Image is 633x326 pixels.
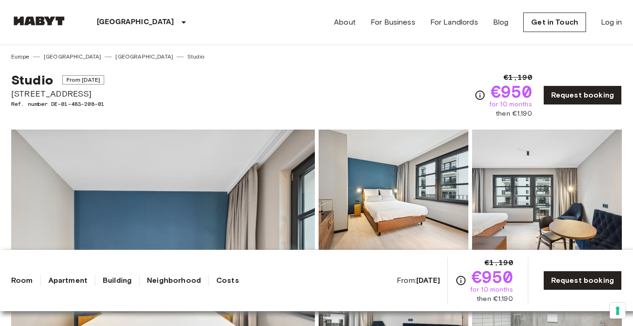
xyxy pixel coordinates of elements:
a: About [334,17,356,28]
svg: Check cost overview for full price breakdown. Please note that discounts apply to new joiners onl... [455,275,466,286]
a: Apartment [48,275,87,286]
a: For Business [371,17,415,28]
a: For Landlords [430,17,478,28]
span: From: [397,275,440,286]
span: then €1,190 [496,109,532,118]
span: €950 [472,268,513,285]
a: Log in [601,17,622,28]
a: Request booking [543,271,622,290]
a: Neighborhood [147,275,201,286]
span: Ref. number DE-01-483-208-01 [11,100,104,108]
a: [GEOGRAPHIC_DATA] [44,52,101,61]
span: Studio [11,72,53,88]
span: for 10 months [489,100,532,109]
a: Room [11,275,33,286]
a: [GEOGRAPHIC_DATA] [115,52,173,61]
span: From [DATE] [62,75,105,85]
span: then €1,190 [477,294,513,304]
a: Europe [11,52,29,61]
img: Habyt [11,16,67,26]
img: Picture of unit DE-01-483-208-01 [319,130,468,251]
img: Picture of unit DE-01-483-208-01 [472,130,622,251]
a: Studio [187,52,204,61]
span: €1,190 [485,257,513,268]
a: Request booking [543,85,622,105]
svg: Check cost overview for full price breakdown. Please note that discounts apply to new joiners onl... [474,90,486,101]
button: Your consent preferences for tracking technologies [610,303,626,319]
span: €950 [491,83,532,100]
a: Costs [216,275,239,286]
p: [GEOGRAPHIC_DATA] [97,17,174,28]
span: for 10 months [470,285,513,294]
span: [STREET_ADDRESS] [11,88,104,100]
a: Get in Touch [523,13,586,32]
a: Blog [493,17,509,28]
a: Building [103,275,132,286]
b: [DATE] [416,276,440,285]
span: €1,190 [504,72,532,83]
